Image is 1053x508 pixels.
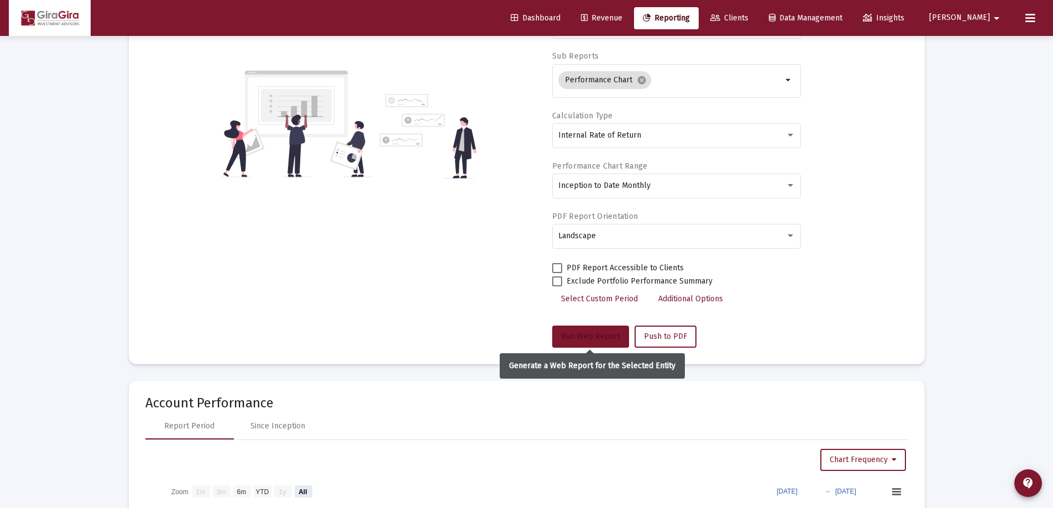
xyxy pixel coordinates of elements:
text: [DATE] [835,488,856,495]
button: [PERSON_NAME] [916,7,1017,29]
mat-icon: arrow_drop_down [782,74,795,87]
span: Data Management [769,13,842,23]
span: Landscape [558,231,596,240]
span: Revenue [581,13,622,23]
label: Sub Reports [552,51,599,61]
span: Reporting [643,13,690,23]
text: → [824,488,831,495]
label: PDF Report Orientation [552,212,638,221]
span: Dashboard [511,13,560,23]
span: [PERSON_NAME] [929,13,990,23]
div: Report Period [164,421,214,432]
span: Chart Frequency [830,455,897,464]
label: Calculation Type [552,111,612,121]
span: Exclude Portfolio Performance Summary [567,275,713,288]
text: 1y [279,488,286,495]
button: Run Web Report [552,326,629,348]
text: [DATE] [777,488,798,495]
mat-chip: Performance Chart [558,71,651,89]
mat-icon: cancel [637,75,647,85]
mat-icon: arrow_drop_down [990,7,1003,29]
span: Run Web Report [561,332,620,341]
span: Additional Options [658,294,723,303]
text: 3m [216,488,226,495]
span: PDF Report Accessible to Clients [567,261,684,275]
span: Insights [863,13,904,23]
a: Dashboard [502,7,569,29]
a: Data Management [760,7,851,29]
span: Internal Rate of Return [558,130,641,140]
span: Select Custom Period [561,294,638,303]
button: Push to PDF [635,326,696,348]
label: Performance Chart Range [552,161,647,171]
mat-card-title: Account Performance [145,397,908,409]
text: 1m [196,488,205,495]
mat-icon: contact_support [1021,476,1035,490]
a: Clients [701,7,757,29]
mat-chip-list: Selection [558,69,782,91]
a: Reporting [634,7,699,29]
button: Chart Frequency [820,449,906,471]
span: Clients [710,13,748,23]
a: Insights [854,7,913,29]
text: 6m [237,488,246,495]
text: YTD [255,488,269,495]
text: Zoom [171,488,188,495]
span: Inception to Date Monthly [558,181,651,190]
img: reporting-alt [380,94,476,179]
img: Dashboard [17,7,82,29]
img: reporting [221,69,373,179]
div: Since Inception [250,421,305,432]
a: Revenue [572,7,631,29]
span: Push to PDF [644,332,687,341]
text: All [298,488,307,495]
